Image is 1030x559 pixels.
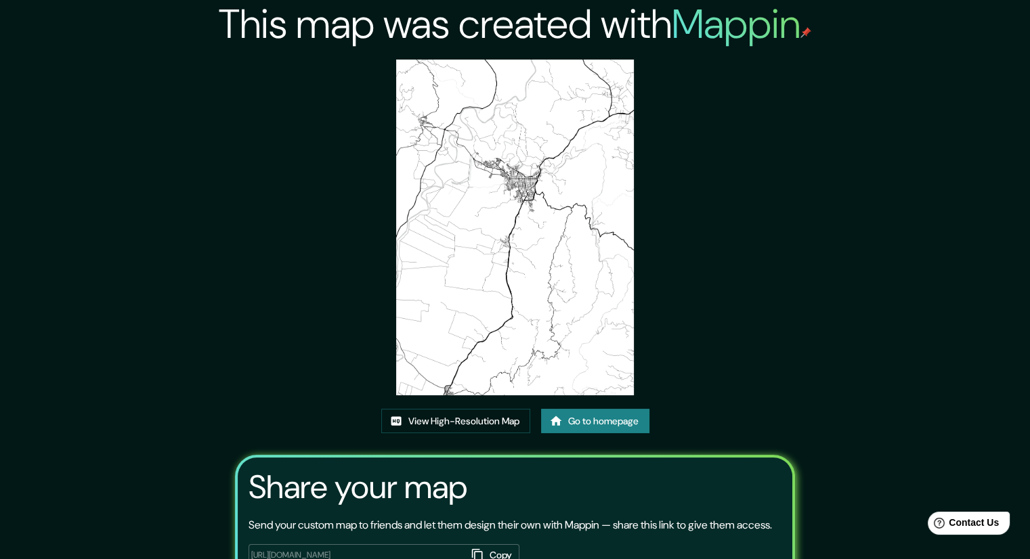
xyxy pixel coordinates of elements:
[396,60,633,395] img: created-map
[800,27,811,38] img: mappin-pin
[909,506,1015,544] iframe: Help widget launcher
[249,468,467,506] h3: Share your map
[541,409,649,434] a: Go to homepage
[381,409,530,434] a: View High-Resolution Map
[249,517,772,533] p: Send your custom map to friends and let them design their own with Mappin — share this link to gi...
